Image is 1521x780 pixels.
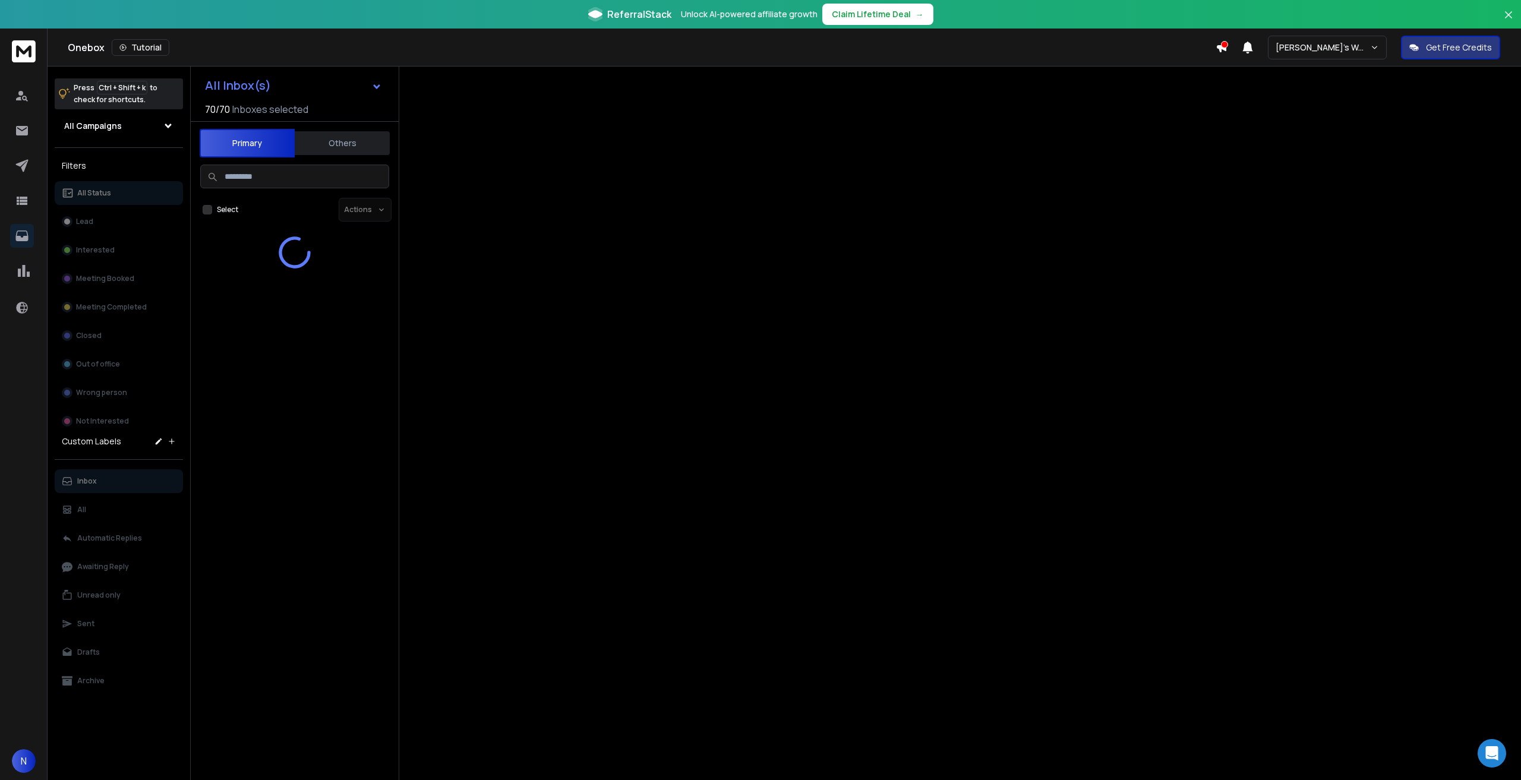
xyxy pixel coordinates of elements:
h3: Inboxes selected [232,102,308,116]
button: N [12,749,36,773]
h1: All Campaigns [64,120,122,132]
div: Onebox [68,39,1216,56]
h3: Custom Labels [62,435,121,447]
button: Get Free Credits [1401,36,1500,59]
label: Select [217,205,238,214]
span: Ctrl + Shift + k [97,81,147,94]
span: 70 / 70 [205,102,230,116]
button: Claim Lifetime Deal→ [822,4,933,25]
h1: All Inbox(s) [205,80,271,91]
h3: Filters [55,157,183,174]
button: All Inbox(s) [195,74,392,97]
p: Unlock AI-powered affiliate growth [681,8,818,20]
p: [PERSON_NAME]'s Workspace [1276,42,1370,53]
button: Others [295,130,390,156]
div: Open Intercom Messenger [1478,739,1506,768]
button: Close banner [1501,7,1516,36]
span: ReferralStack [607,7,671,21]
p: Press to check for shortcuts. [74,82,157,106]
button: All Campaigns [55,114,183,138]
span: → [916,8,924,20]
p: Get Free Credits [1426,42,1492,53]
button: Tutorial [112,39,169,56]
button: Primary [200,129,295,157]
